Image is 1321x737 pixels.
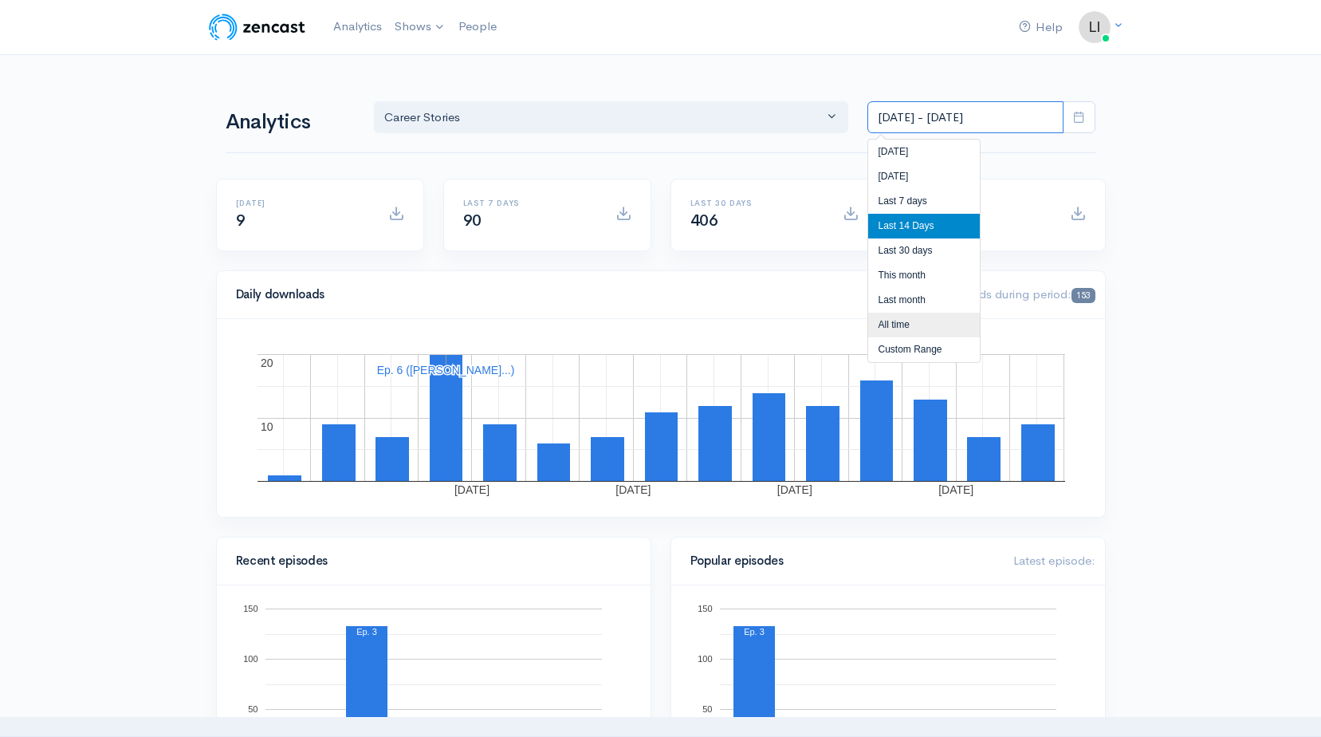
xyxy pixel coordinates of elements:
[867,101,1063,134] input: analytics date range selector
[744,627,765,636] text: Ep. 3
[454,483,489,496] text: [DATE]
[868,313,980,337] li: All time
[206,11,308,43] img: ZenCast Logo
[248,704,258,714] text: 50
[776,483,812,496] text: [DATE]
[226,111,355,134] h1: Analytics
[1012,10,1069,45] a: Help
[930,286,1095,301] span: Downloads during period:
[868,288,980,313] li: Last month
[243,604,258,613] text: 150
[698,654,712,664] text: 100
[918,199,1051,207] h6: All time
[376,364,514,376] text: Ep. 6 ([PERSON_NAME]...)
[327,10,388,44] a: Analytics
[868,263,980,288] li: This month
[690,554,994,568] h4: Popular episodes
[868,238,980,263] li: Last 30 days
[236,554,622,568] h4: Recent episodes
[243,654,258,664] text: 100
[236,338,1086,498] svg: A chart.
[356,627,377,636] text: Ep. 3
[868,189,980,214] li: Last 7 days
[698,604,712,613] text: 150
[236,288,911,301] h4: Daily downloads
[463,211,482,231] span: 90
[384,108,824,127] div: Career Stories
[261,420,273,433] text: 10
[261,357,273,369] text: 20
[690,199,824,207] h6: Last 30 days
[690,211,718,231] span: 406
[452,10,503,44] a: People
[868,140,980,164] li: [DATE]
[236,199,369,207] h6: [DATE]
[868,337,980,362] li: Custom Range
[868,214,980,238] li: Last 14 Days
[1079,11,1111,43] img: ...
[374,101,849,134] button: Career Stories
[938,483,973,496] text: [DATE]
[463,199,596,207] h6: Last 7 days
[868,164,980,189] li: [DATE]
[702,704,712,714] text: 50
[236,211,246,231] span: 9
[1013,553,1095,568] span: Latest episode:
[388,10,452,45] a: Shows
[615,483,651,496] text: [DATE]
[1071,288,1095,303] span: 153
